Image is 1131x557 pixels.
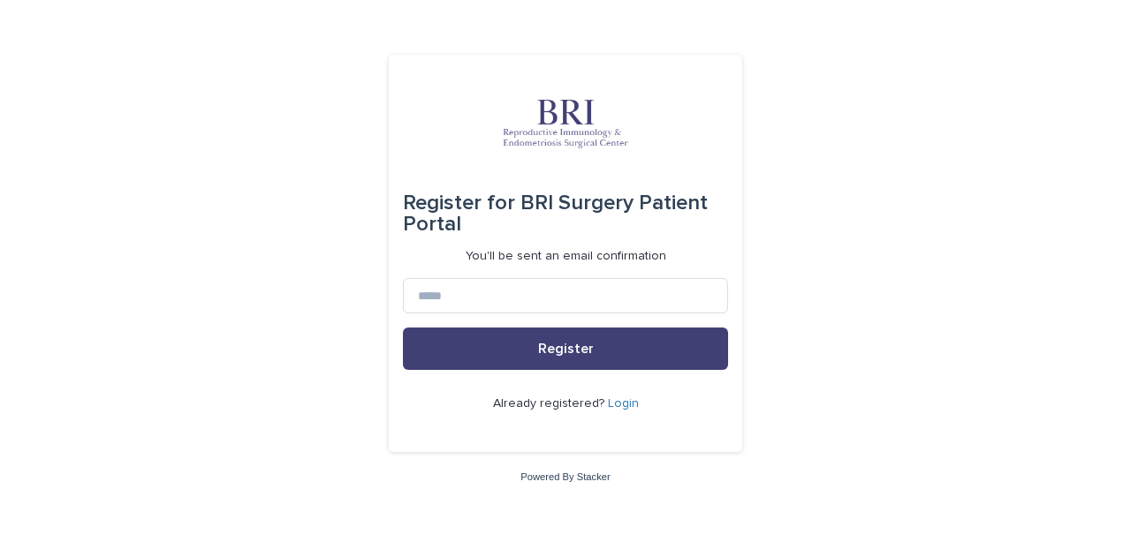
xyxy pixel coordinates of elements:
[520,471,610,482] a: Powered By Stacker
[466,249,666,264] p: You'll be sent an email confirmation
[403,192,515,214] span: Register for
[403,327,728,370] button: Register
[608,397,639,410] a: Login
[538,342,594,356] span: Register
[493,397,608,410] span: Already registered?
[459,97,672,150] img: oRmERfgFTTevZZKagoCM
[403,178,728,249] div: BRI Surgery Patient Portal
